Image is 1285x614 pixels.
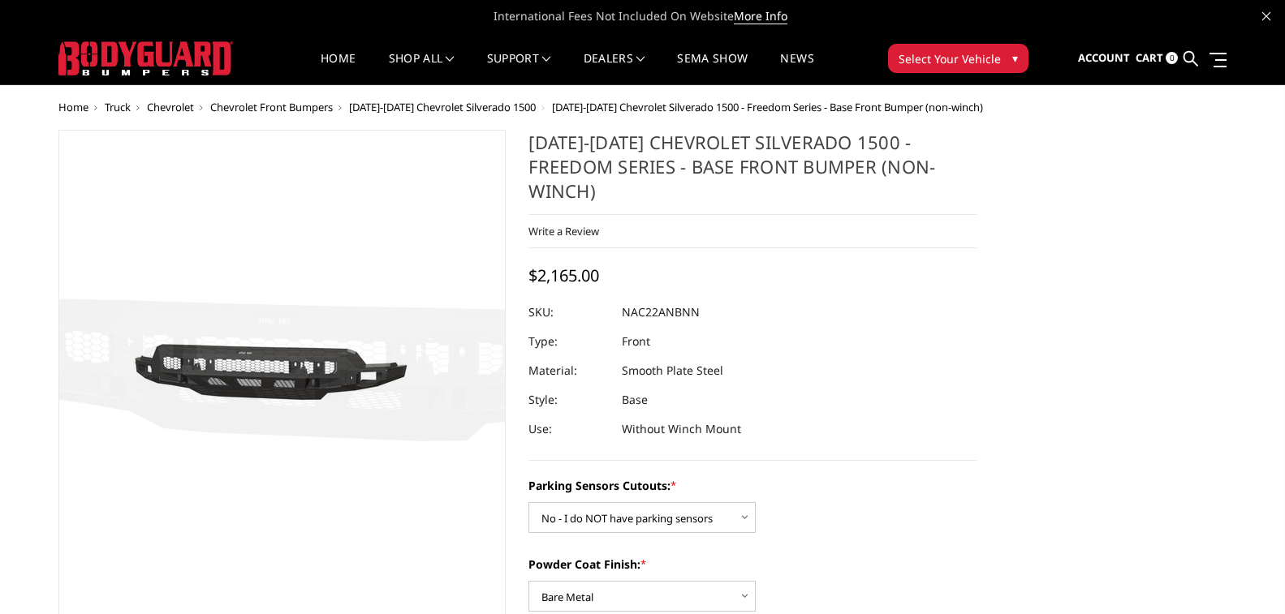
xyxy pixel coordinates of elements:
a: [DATE]-[DATE] Chevrolet Silverado 1500 [349,100,536,114]
dd: Front [622,327,650,356]
a: Write a Review [528,224,599,238]
a: SEMA Show [677,53,748,84]
label: Parking Sensors Cutouts: [528,477,977,494]
a: Chevrolet Front Bumpers [210,100,333,114]
span: Select Your Vehicle [899,50,1001,67]
iframe: Chat Widget [1204,536,1285,614]
img: BODYGUARD BUMPERS [58,41,233,75]
span: $2,165.00 [528,264,599,286]
button: Select Your Vehicle [888,44,1028,73]
a: Home [321,53,356,84]
a: Cart 0 [1136,36,1178,80]
h1: [DATE]-[DATE] Chevrolet Silverado 1500 - Freedom Series - Base Front Bumper (non-winch) [528,130,977,215]
dt: Style: [528,385,610,414]
dt: Type: [528,327,610,356]
dd: Smooth Plate Steel [622,356,723,385]
a: More Info [734,8,787,24]
a: Account [1078,36,1130,80]
a: shop all [389,53,455,84]
span: 0 [1166,52,1178,64]
dd: NAC22ANBNN [622,298,700,327]
span: [DATE]-[DATE] Chevrolet Silverado 1500 - Freedom Series - Base Front Bumper (non-winch) [552,100,983,114]
a: Home [58,100,88,114]
label: Powder Coat Finish: [528,556,977,573]
dd: Base [622,385,648,414]
a: Chevrolet [147,100,194,114]
span: Account [1078,50,1130,65]
span: Cart [1136,50,1163,65]
dt: Material: [528,356,610,385]
span: ▾ [1012,49,1018,67]
a: Truck [105,100,131,114]
dt: Use: [528,414,610,444]
dt: SKU: [528,298,610,327]
a: Dealers [584,53,645,84]
a: News [780,53,813,84]
a: Support [487,53,551,84]
dd: Without Winch Mount [622,414,741,444]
